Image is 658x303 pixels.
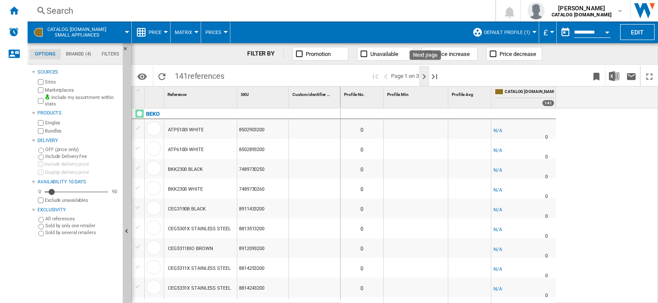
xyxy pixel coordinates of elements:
[45,216,119,222] label: All references
[429,66,440,86] button: Last page
[47,5,473,17] div: Search
[37,207,119,213] div: Exclusivity
[32,22,127,43] div: CATALOG [DOMAIN_NAME]Small appliances
[486,47,542,61] button: Price decrease
[237,218,289,238] div: 8813513200
[146,87,164,100] div: Sort None
[45,197,119,204] label: Exclude unavailables
[45,223,119,229] label: Sold by only one retailer
[545,291,548,300] div: Delivery Time : 0 day
[341,179,383,198] div: 0
[61,49,96,59] md-tab-item: Brands (4)
[37,110,119,117] div: Products
[605,66,623,86] button: Download in Excel
[545,173,548,181] div: Delivery Time : 0 day
[539,22,557,43] md-menu: Currency
[247,49,284,58] div: FILTER BY
[149,30,161,35] span: Price
[435,51,470,57] span: Price increase
[205,30,221,35] span: Prices
[168,259,231,278] div: CEG5311X STAINLESS STEEL
[542,100,554,106] div: 141 offers sold by CATALOG BEKO.UK
[493,226,502,234] div: N/A
[291,87,340,100] div: Sort None
[292,92,326,97] span: Custom identifier
[237,258,289,278] div: 8814253200
[599,23,615,39] button: Open calendar
[484,30,530,35] span: Default profile (1)
[493,166,502,175] div: N/A
[552,4,611,12] span: [PERSON_NAME]
[370,51,398,57] span: Unavailable
[342,87,383,100] div: Sort None
[168,199,206,219] div: CEG3190B BLACK
[110,189,119,195] div: 90
[552,12,611,18] b: CATALOG [DOMAIN_NAME]
[241,92,249,97] span: SKU
[47,22,115,43] button: CATALOG [DOMAIN_NAME]Small appliances
[166,87,237,100] div: Sort None
[30,49,61,59] md-tab-item: Options
[391,66,419,86] span: Page 1 on 3
[493,265,502,274] div: N/A
[239,87,289,100] div: Sort None
[45,146,119,153] label: OFF (price only)
[38,128,43,134] input: Bundles
[38,161,43,167] input: Include delivery price
[484,22,534,43] button: Default profile (1)
[344,92,365,97] span: Profile No.
[545,272,548,280] div: Delivery Time : 0 day
[545,153,548,161] div: Delivery Time : 0 day
[38,96,43,106] input: Include my assortment within stats
[472,22,534,43] div: Default profile (1)
[38,155,44,160] input: Include Delivery Fee
[493,146,502,155] div: N/A
[45,153,119,160] label: Include Delivery Fee
[500,51,536,57] span: Price decrease
[385,87,448,100] div: Sort None
[175,30,192,35] span: Matrix
[341,119,383,139] div: 0
[493,87,556,108] div: CATALOG [DOMAIN_NAME] 141 offers sold by CATALOG BEKO.UK
[609,71,619,81] img: excel-24x24.png
[237,278,289,297] div: 8814243200
[38,198,43,203] input: Display delivery price
[45,128,119,134] label: Bundles
[543,22,552,43] button: £
[149,22,166,43] button: Price
[493,186,502,195] div: N/A
[38,148,44,153] input: OFF (price only)
[38,231,44,236] input: Sold by several retailers
[543,28,548,37] span: £
[237,139,289,159] div: 8502893200
[168,140,204,160] div: ATP6100I WHITE
[450,87,491,100] div: Sort None
[188,71,224,80] span: references
[45,161,119,167] label: Include delivery price
[36,189,43,195] div: 0
[291,87,340,100] div: Custom identifier Sort None
[168,179,203,199] div: BKK2300 WHITE
[341,238,383,258] div: 0
[557,24,574,41] button: md-calendar
[237,198,289,218] div: 8911433200
[96,49,124,59] md-tab-item: Filters
[168,160,203,179] div: BKK2300 BLACK
[493,245,502,254] div: N/A
[47,27,106,38] span: CATALOG BEKO.UK:Small appliances
[452,92,473,97] span: Profile Avg
[545,232,548,241] div: Delivery Time : 0 day
[166,87,237,100] div: Reference Sort None
[357,47,413,61] button: Unavailable
[341,139,383,159] div: 0
[175,22,196,43] div: Matrix
[38,170,43,175] input: Display delivery price
[45,94,50,99] img: mysite-bg-18x18.png
[38,217,44,223] input: All references
[493,285,502,294] div: N/A
[422,47,478,61] button: Price increase
[45,169,119,176] label: Display delivery price
[545,192,548,201] div: Delivery Time : 0 day
[306,51,331,57] span: Promotion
